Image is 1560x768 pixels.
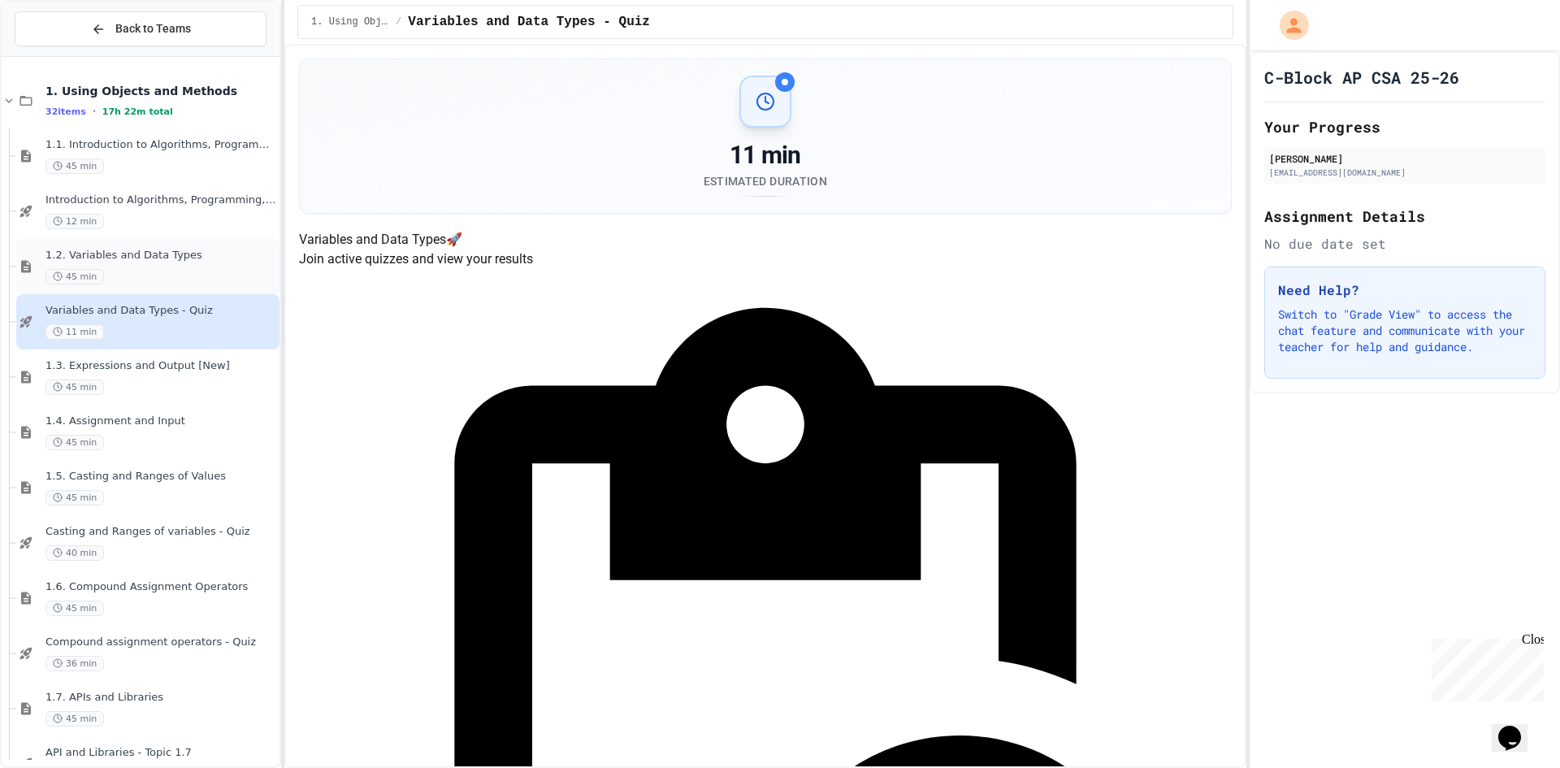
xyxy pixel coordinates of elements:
[1264,66,1459,89] h1: C-Block AP CSA 25-26
[45,84,276,98] span: 1. Using Objects and Methods
[6,7,112,103] div: Chat with us now!Close
[45,636,276,649] span: Compound assignment operators - Quiz
[45,304,276,318] span: Variables and Data Types - Quiz
[45,158,104,174] span: 45 min
[102,106,173,117] span: 17h 22m total
[1269,151,1540,166] div: [PERSON_NAME]
[1263,7,1313,44] div: My Account
[45,414,276,428] span: 1.4. Assignment and Input
[45,746,276,760] span: API and Libraries - Topic 1.7
[1278,280,1532,300] h3: Need Help?
[45,601,104,616] span: 45 min
[45,106,86,117] span: 32 items
[45,490,104,505] span: 45 min
[1264,205,1545,228] h2: Assignment Details
[1278,306,1532,355] p: Switch to "Grade View" to access the chat feature and communicate with your teacher for help and ...
[45,711,104,727] span: 45 min
[1425,632,1544,701] iframe: chat widget
[45,545,104,561] span: 40 min
[299,249,1232,269] p: Join active quizzes and view your results
[45,269,104,284] span: 45 min
[1269,167,1540,179] div: [EMAIL_ADDRESS][DOMAIN_NAME]
[45,435,104,450] span: 45 min
[311,15,389,28] span: 1. Using Objects and Methods
[704,173,827,189] div: Estimated Duration
[45,580,276,594] span: 1.6. Compound Assignment Operators
[299,230,1232,249] h4: Variables and Data Types 🚀
[15,11,266,46] button: Back to Teams
[396,15,401,28] span: /
[45,359,276,373] span: 1.3. Expressions and Output [New]
[45,691,276,705] span: 1.7. APIs and Libraries
[45,656,104,671] span: 36 min
[1264,234,1545,254] div: No due date set
[45,380,104,395] span: 45 min
[1264,115,1545,138] h2: Your Progress
[45,525,276,539] span: Casting and Ranges of variables - Quiz
[408,12,650,32] span: Variables and Data Types - Quiz
[45,138,276,152] span: 1.1. Introduction to Algorithms, Programming, and Compilers
[45,214,104,229] span: 12 min
[45,470,276,484] span: 1.5. Casting and Ranges of Values
[115,20,191,37] span: Back to Teams
[1492,703,1544,752] iframe: chat widget
[704,141,827,170] div: 11 min
[93,105,96,118] span: •
[45,249,276,263] span: 1.2. Variables and Data Types
[45,324,104,340] span: 11 min
[45,193,276,207] span: Introduction to Algorithms, Programming, and Compilers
